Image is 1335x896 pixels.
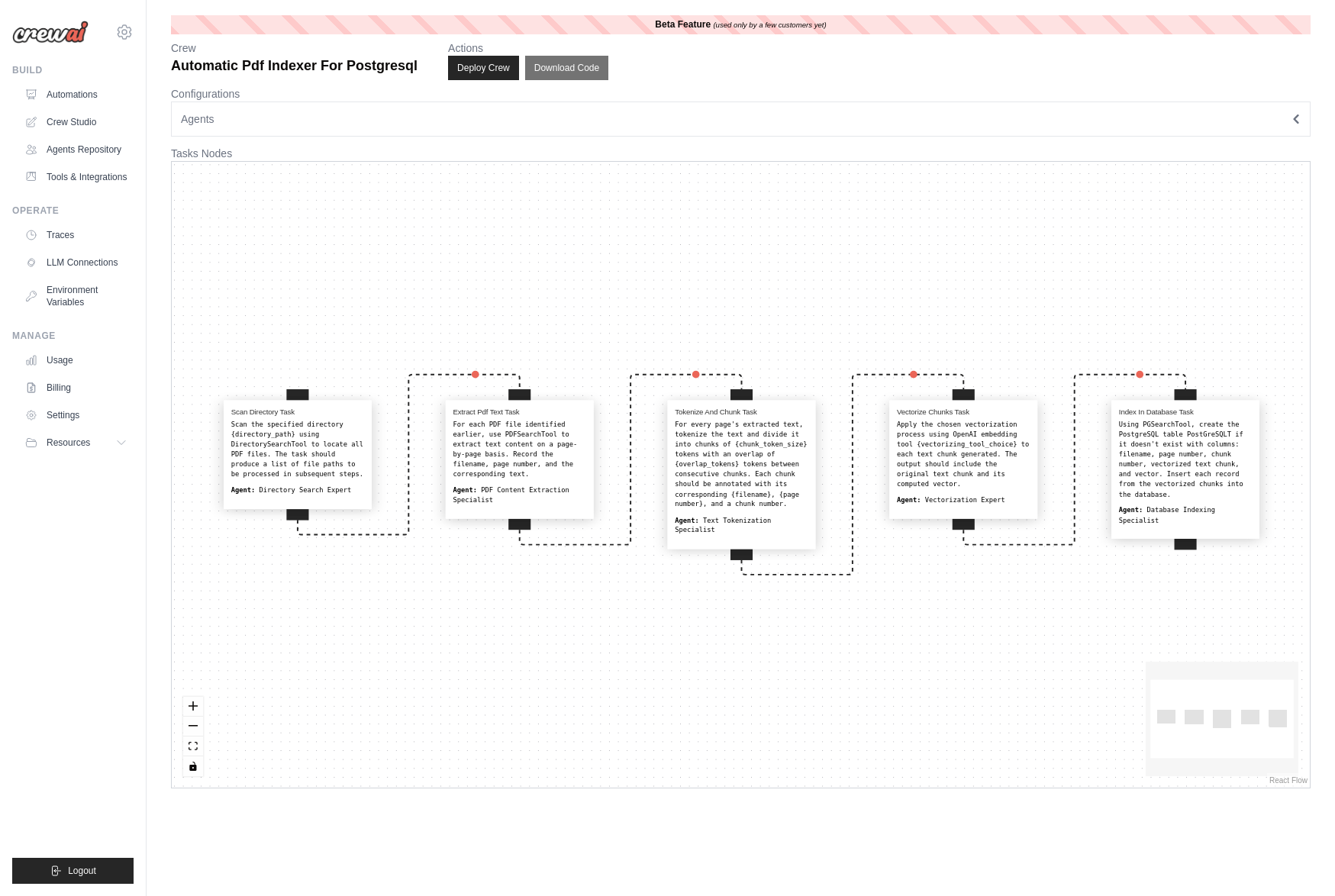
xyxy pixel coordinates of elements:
div: Vectorization Expert [897,495,1030,505]
div: Using PGSearchTool, create the PostgreSQL table PostGreSQLT if it doesn't exist with columns: fil... [1119,420,1252,500]
p: Actions [448,40,608,56]
a: Settings [18,403,134,427]
h4: Vectorize Chunks Task [897,408,1030,417]
h4: Tokenize And Chunk Task [675,408,808,417]
a: Billing [18,375,134,400]
b: Agent: [453,486,477,494]
div: Index In Database TaskUsing PGSearchTool, create the PostgreSQL table PostGreSQLT if it doesn't e... [1111,401,1259,539]
div: Directory Search Expert [231,485,364,495]
div: Apply the chosen vectorization process using OpenAI embedding tool {vectorizing_tool_choice} to e... [897,420,1030,490]
div: Tokenize And Chunk TaskFor every page's extracted text, tokenize the text and divide it into chun... [668,401,816,549]
button: Logout [12,858,134,884]
a: Crew Studio [18,110,134,134]
g: Edge from scan_directory_task to extract_pdf_text_task [298,375,520,539]
g: Edge from tokenize_and_chunk_task to vectorize_chunks_task [742,375,964,579]
a: React Flow attribution [1269,776,1308,785]
button: zoom in [183,697,203,717]
div: Database Indexing Specialist [1119,505,1252,525]
b: Agent: [231,486,256,494]
h4: Extract Pdf Text Task [453,408,585,417]
div: For each PDF file identified earlier, use PDFSearchTool to extract text content on a page-by-page... [453,420,585,480]
p: Automatic Pdf Indexer For Postgresql [171,56,418,76]
div: Text Tokenization Specialist [675,515,808,535]
p: Crew [171,40,418,56]
img: Logo [12,21,89,44]
span: Agents [181,111,214,127]
p: Tasks Nodes [171,146,1311,161]
b: Agent: [1119,506,1143,514]
div: Operate [12,205,134,217]
a: Traces [18,223,134,247]
h4: Scan Directory Task [231,408,364,417]
div: Manage [12,330,134,342]
a: Automations [18,82,134,107]
button: toggle interactivity [183,756,203,776]
div: For every page's extracted text, tokenize the text and divide it into chunks of {chunk_token_size... [675,420,808,510]
a: Tools & Integrations [18,165,134,189]
button: Resources [18,430,134,455]
div: React Flow controls [183,697,203,776]
b: Agent: [675,516,699,524]
div: Build [12,64,134,76]
b: Agent: [897,496,921,504]
button: Agents [171,102,1311,137]
div: Extract Pdf Text TaskFor each PDF file identified earlier, use PDFSearchTool to extract text cont... [446,401,594,519]
a: Usage [18,348,134,372]
g: Edge from vectorize_chunks_task to index_in_database_task [963,375,1185,549]
span: Logout [68,865,96,877]
b: Beta Feature [655,19,711,30]
button: fit view [183,736,203,756]
p: Configurations [171,86,1311,102]
button: Deploy Crew [448,56,519,80]
div: Vectorize Chunks TaskApply the chosen vectorization process using OpenAI embedding tool {vectoriz... [889,401,1037,519]
a: Environment Variables [18,278,134,314]
span: Resources [47,437,90,449]
div: PDF Content Extraction Specialist [453,485,585,505]
div: Scan the specified directory {directory_path} using DirectorySearchTool to locate all PDF files. ... [231,420,364,480]
button: zoom out [183,717,203,736]
a: LLM Connections [18,250,134,275]
h4: Index In Database Task [1119,408,1252,417]
g: Edge from extract_pdf_text_task to tokenize_and_chunk_task [520,375,742,549]
button: Download Code [525,56,608,80]
a: Agents Repository [18,137,134,162]
div: Scan Directory TaskScan the specified directory {directory_path} using DirectorySearchTool to loc... [224,401,372,509]
i: (used only by a few customers yet) [713,21,826,29]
